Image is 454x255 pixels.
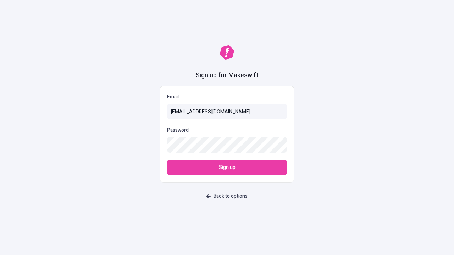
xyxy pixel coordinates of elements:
[214,192,248,200] span: Back to options
[202,190,252,203] button: Back to options
[167,160,287,175] button: Sign up
[167,126,189,134] p: Password
[167,93,287,101] p: Email
[219,164,236,171] span: Sign up
[167,104,287,119] input: Email
[196,71,258,80] h1: Sign up for Makeswift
